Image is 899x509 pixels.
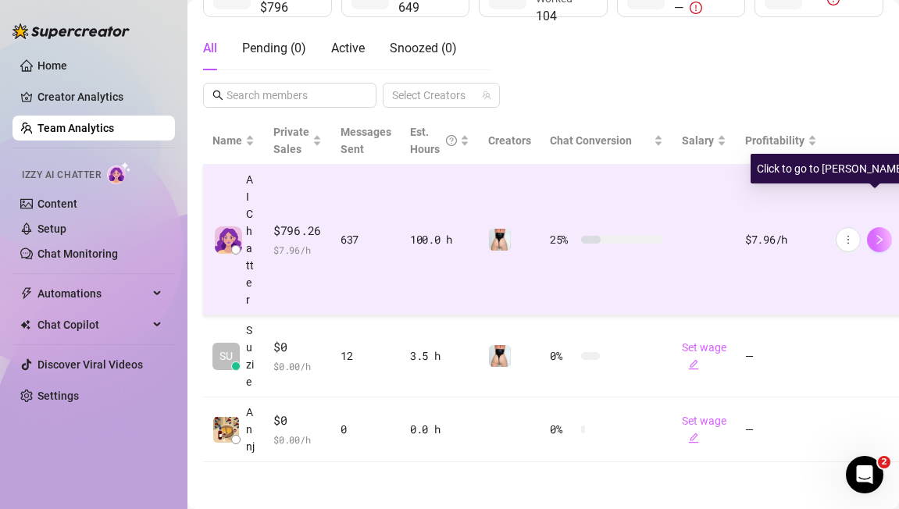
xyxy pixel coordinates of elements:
span: $ 0.00 /h [273,358,322,374]
span: Name [212,132,242,149]
span: Automations [37,281,148,306]
span: $796.26 [273,222,322,240]
img: Chat Copilot [20,319,30,330]
div: 0 [341,421,391,438]
td: — [736,315,826,397]
a: Chat Monitoring [37,247,118,260]
span: 25 % [550,231,575,248]
span: team [482,91,491,100]
th: Name [203,117,264,165]
th: Creators [479,117,540,165]
span: more [843,234,854,245]
span: AI Chatter [246,171,255,308]
span: search [212,90,223,101]
div: 12 [341,347,391,365]
div: 3.5 h [410,347,469,365]
div: 637 [341,231,391,248]
span: 0 % [550,347,575,365]
span: $0 [273,411,322,430]
span: Salary [682,134,714,147]
a: Content [37,198,77,210]
a: Settings [37,390,79,402]
span: Chat Copilot [37,312,148,337]
span: Chat Conversion [550,134,632,147]
td: — [736,397,826,462]
input: Search members [227,87,355,104]
span: $0 [273,338,322,357]
span: Annj [246,404,255,455]
span: $ 7.96 /h [273,242,322,258]
div: 0.0 h [410,421,469,438]
a: Team Analytics [37,122,114,134]
span: question-circle [446,123,457,158]
span: edit [688,359,699,370]
div: Pending ( 0 ) [242,39,306,58]
span: Active [331,41,365,55]
span: Suzie [246,322,255,390]
span: thunderbolt [20,287,33,300]
a: Set wageedit [682,341,726,371]
img: AI Chatter [107,162,131,184]
img: Mia [489,345,511,367]
span: exclamation-circle [690,2,702,14]
img: logo-BBDzfeDw.svg [12,23,130,39]
img: izzy-ai-chatter-avatar-DDCN_rTZ.svg [215,226,242,254]
div: All [203,39,217,58]
span: edit [688,432,699,443]
a: Creator Analytics [37,84,162,109]
span: 104 [536,7,594,26]
div: Est. Hours [410,123,457,158]
span: 0 % [550,421,575,438]
span: Profitability [745,134,804,147]
span: Snoozed ( 0 ) [390,41,457,55]
a: Set wageedit [682,415,726,444]
iframe: Intercom live chat [846,456,883,493]
img: Annj [213,417,239,443]
a: Setup [37,222,66,235]
span: Izzy AI Chatter [22,168,101,183]
span: $ 0.00 /h [273,432,322,447]
span: SU [219,347,233,365]
div: 100.0 h [410,231,469,248]
span: 2 [878,456,890,468]
a: Home [37,59,67,72]
a: Discover Viral Videos [37,358,143,371]
span: Messages Sent [341,126,391,155]
span: Private Sales [273,126,309,155]
span: right [874,234,885,245]
div: $7.96 /h [745,231,817,248]
img: Mia [489,229,511,251]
